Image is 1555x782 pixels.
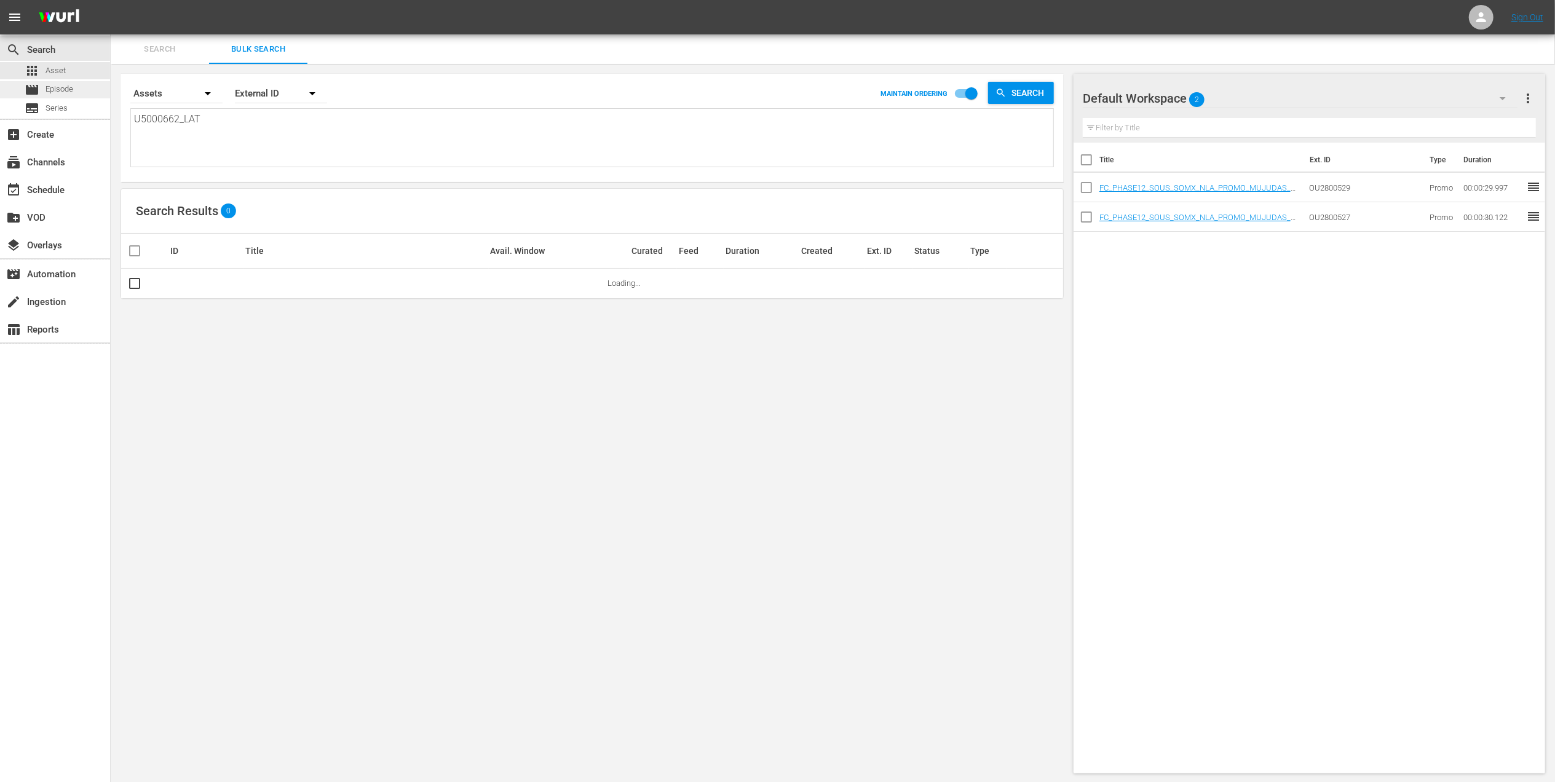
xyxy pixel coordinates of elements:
button: more_vert [1521,84,1536,113]
img: ans4CAIJ8jUAAAAAAAAAAAAAAAAAAAAAAAAgQb4GAAAAAAAAAAAAAAAAAAAAAAAAJMjXAAAAAAAAAAAAAAAAAAAAAAAAgAT5G... [30,3,89,32]
span: movie [25,82,39,97]
span: 0 [221,207,236,215]
td: 00:00:29.997 [1459,173,1527,202]
span: menu [7,10,22,25]
div: External ID [235,76,327,111]
th: Type [1423,143,1457,177]
span: Overlays [6,238,21,253]
span: Search [118,42,202,57]
td: OU2800529 [1304,173,1425,202]
td: Promo [1425,202,1459,232]
span: Create [6,127,21,142]
div: Curated [631,246,675,256]
span: Search [1007,82,1054,104]
textarea: U5000662_LAT [134,112,1053,168]
span: Asset [46,65,66,77]
th: Ext. ID [1302,143,1422,177]
span: VOD [6,210,21,225]
th: Title [1099,143,1303,177]
div: Assets [130,76,223,111]
div: Feed [679,246,722,256]
a: FC_PHASE12_SOUS_SOMX_NLA_PROMO_MUJUDAS_SEMANASANTA_30_ORIGINAL [1099,183,1296,202]
span: reorder [1527,209,1541,224]
td: Promo [1425,173,1459,202]
span: Search Results [136,203,218,218]
div: Type [971,246,1005,256]
div: Duration [726,246,797,256]
span: Loading... [607,278,641,288]
span: Bulk Search [216,42,300,57]
div: Status [914,246,967,256]
div: Default Workspace [1083,81,1517,116]
span: Channels [6,155,21,170]
p: MAINTAIN ORDERING [880,90,948,98]
span: Ingestion [6,294,21,309]
span: subtitles [25,101,39,116]
span: Series [46,102,68,114]
span: Episode [46,83,73,95]
span: reorder [1527,180,1541,194]
div: Title [245,246,486,256]
span: Schedule [6,183,21,197]
div: Ext. ID [867,246,911,256]
span: Reports [6,322,21,337]
th: Duration [1457,143,1530,177]
a: Sign Out [1511,12,1543,22]
button: Search [988,82,1054,104]
div: ID [170,246,242,256]
span: Asset [25,63,39,78]
td: OU2800527 [1304,202,1425,232]
div: Avail. Window [491,246,628,256]
a: FC_PHASE12_SOUS_SOMX_NLA_PROMO_MUJUDAS_DIC_30_ORIGINAL [1099,213,1298,231]
span: more_vert [1521,91,1536,106]
td: 00:00:30.122 [1459,202,1527,232]
div: Created [801,246,863,256]
span: Search [6,42,21,57]
span: Automation [6,267,21,282]
span: 2 [1189,87,1205,113]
